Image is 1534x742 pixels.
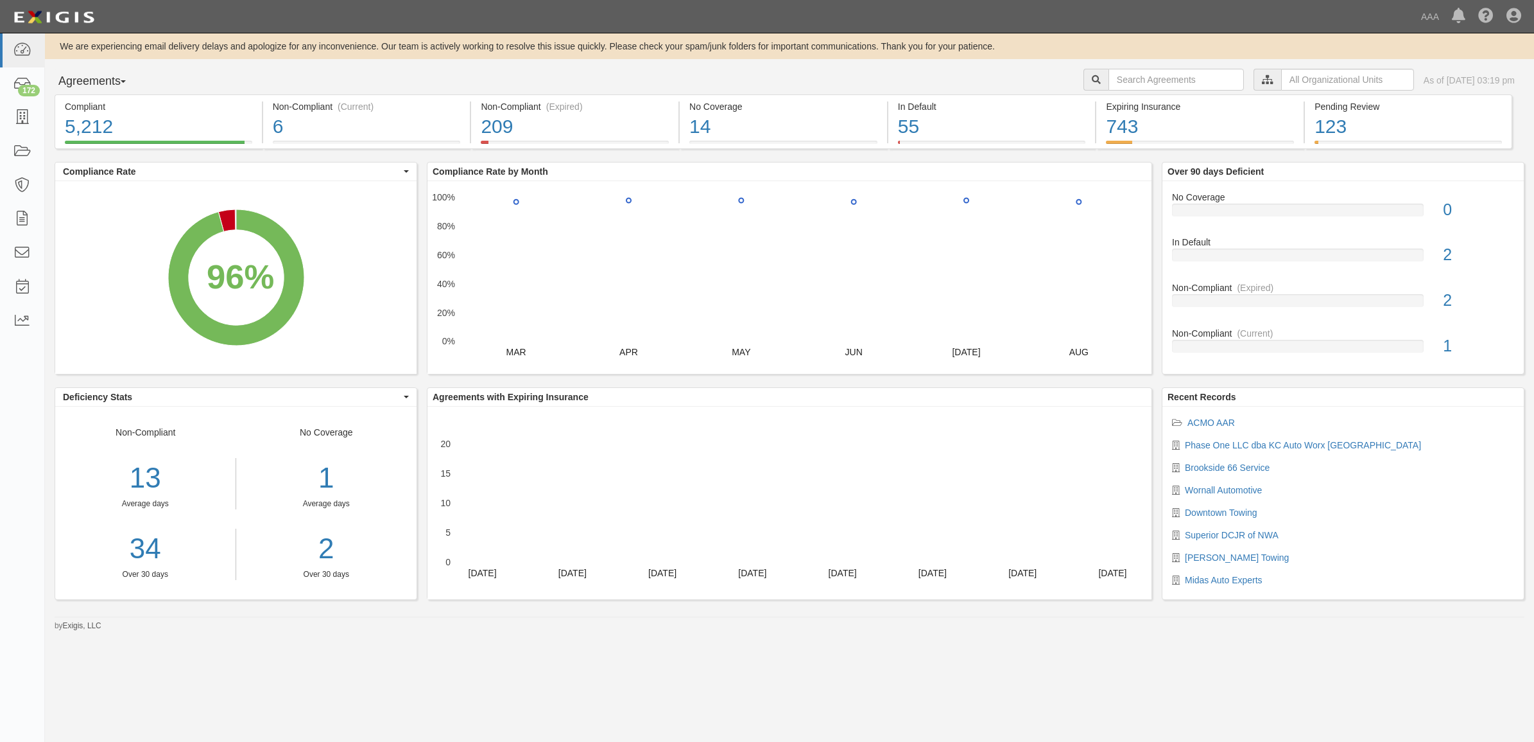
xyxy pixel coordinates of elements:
[437,307,455,317] text: 20%
[898,113,1086,141] div: 55
[898,100,1086,113] div: In Default
[63,165,401,178] span: Compliance Rate
[738,568,766,578] text: [DATE]
[1281,69,1414,91] input: All Organizational Units
[689,113,877,141] div: 14
[1314,113,1502,141] div: 123
[445,527,451,538] text: 5
[1172,281,1514,327] a: Non-Compliant(Expired)2
[1185,575,1263,585] a: Midas Auto Experts
[1185,530,1279,540] a: Superior DCJR of NWA
[1172,327,1514,363] a: Non-Compliant(Current)1
[65,113,252,141] div: 5,212
[1187,418,1235,428] a: ACMO AAR
[1314,100,1502,113] div: Pending Review
[1433,335,1524,358] div: 1
[1008,568,1037,578] text: [DATE]
[1168,392,1236,402] b: Recent Records
[918,568,947,578] text: [DATE]
[1162,236,1524,249] div: In Default
[246,499,408,509] div: Average days
[236,426,417,580] div: No Coverage
[273,100,461,113] div: Non-Compliant (Current)
[1185,463,1270,473] a: Brookside 66 Service
[437,221,455,231] text: 80%
[437,279,455,289] text: 40%
[619,347,638,357] text: APR
[481,100,669,113] div: Non-Compliant (Expired)
[207,252,274,301] div: 96%
[1069,347,1089,357] text: AUG
[1185,508,1257,518] a: Downtown Towing
[55,181,417,374] svg: A chart.
[1162,281,1524,294] div: Non-Compliant
[273,113,461,141] div: 6
[63,621,101,630] a: Exigis, LLC
[546,100,583,113] div: (Expired)
[55,426,236,580] div: Non-Compliant
[55,141,262,151] a: Compliant5,212
[55,388,417,406] button: Deficiency Stats
[1108,69,1244,91] input: Search Agreements
[469,568,497,578] text: [DATE]
[648,568,677,578] text: [DATE]
[45,40,1534,53] div: We are experiencing email delivery delays and apologize for any inconvenience. Our team is active...
[1106,113,1294,141] div: 743
[442,336,455,346] text: 0%
[1433,289,1524,312] div: 2
[55,621,101,632] small: by
[689,100,877,113] div: No Coverage
[1172,191,1514,236] a: No Coverage0
[55,499,236,509] div: Average days
[1237,281,1273,294] div: (Expired)
[18,85,40,96] div: 172
[440,439,451,449] text: 20
[471,141,678,151] a: Non-Compliant(Expired)209
[440,468,451,479] text: 15
[55,163,417,181] button: Compliance Rate
[246,529,408,569] a: 2
[440,498,451,508] text: 10
[63,391,401,403] span: Deficiency Stats
[558,568,587,578] text: [DATE]
[1415,4,1445,30] a: AAA
[433,392,589,402] b: Agreements with Expiring Insurance
[1185,552,1289,563] a: [PERSON_NAME] Towing
[432,192,455,202] text: 100%
[1172,236,1514,281] a: In Default2
[55,529,236,569] a: 34
[427,407,1151,599] svg: A chart.
[338,100,374,113] div: (Current)
[1237,327,1273,340] div: (Current)
[506,347,526,357] text: MAR
[65,100,252,113] div: Compliant
[10,6,98,29] img: logo-5460c22ac91f19d4615b14bd174203de0afe785f0fc80cf4dbbc73dc1793850b.png
[845,347,863,357] text: JUN
[1185,485,1262,495] a: Wornall Automotive
[433,166,548,177] b: Compliance Rate by Month
[445,557,451,567] text: 0
[829,568,857,578] text: [DATE]
[55,458,236,499] div: 13
[1096,141,1304,151] a: Expiring Insurance743
[246,458,408,499] div: 1
[1478,9,1494,24] i: Help Center - Complianz
[1424,74,1515,87] div: As of [DATE] 03:19 pm
[1168,166,1264,177] b: Over 90 days Deficient
[1305,141,1512,151] a: Pending Review123
[1433,199,1524,222] div: 0
[427,181,1151,374] svg: A chart.
[680,141,887,151] a: No Coverage14
[55,569,236,580] div: Over 30 days
[1162,191,1524,204] div: No Coverage
[263,141,470,151] a: Non-Compliant(Current)6
[1162,327,1524,340] div: Non-Compliant
[1106,100,1294,113] div: Expiring Insurance
[437,250,455,260] text: 60%
[888,141,1096,151] a: In Default55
